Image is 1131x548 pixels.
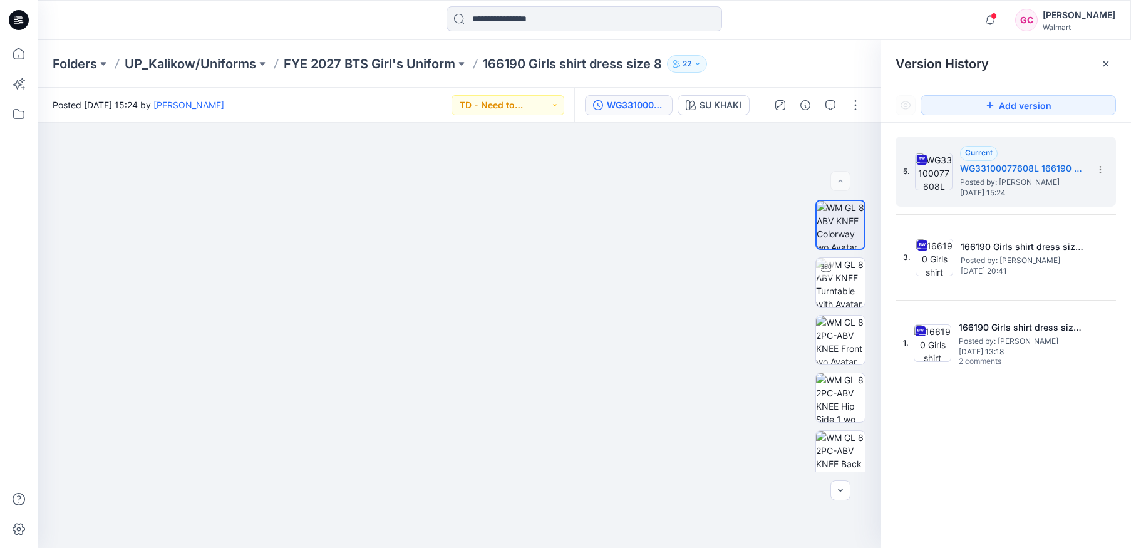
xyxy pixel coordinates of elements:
img: WM GL 8 2PC-ABV KNEE Front wo Avatar [816,316,865,364]
button: SU KHAKI [678,95,750,115]
h5: 166190 Girls shirt dress size 8 [959,320,1084,335]
span: Current [965,148,993,157]
span: Version History [896,56,989,71]
span: 1. [903,338,909,349]
span: 5. [903,166,910,177]
a: UP_Kalikow/Uniforms [125,55,256,73]
span: [DATE] 13:18 [959,348,1084,356]
div: [PERSON_NAME] [1043,8,1115,23]
button: Show Hidden Versions [896,95,916,115]
span: 2 comments [959,357,1046,367]
img: 166190 Girls shirt dress size 8-COLORWAYS [916,239,953,276]
span: Posted [DATE] 15:24 by [53,98,224,111]
a: FYE 2027 BTS Girl's Uniform [284,55,455,73]
div: GC [1015,9,1038,31]
button: Add version [921,95,1116,115]
button: WG33100077608L 166190 Girls shirt Dress size 8 prev 3D [585,95,673,115]
div: Walmart [1043,23,1115,32]
p: 166190 Girls shirt dress size 8 [483,55,662,73]
h5: 166190 Girls shirt dress size 8-COLORWAYS [961,239,1086,254]
h5: WG33100077608L 166190 Girls shirt Dress size 8 prev 3D [960,161,1085,176]
div: WG33100077608L 166190 Girls shirt Dress size 8 prev 3D [607,98,664,112]
img: 166190 Girls shirt dress size 8 [914,324,951,362]
button: 22 [667,55,707,73]
a: [PERSON_NAME] [153,100,224,110]
p: 22 [683,57,691,71]
span: Posted by: Gina Cowan [960,176,1085,189]
img: WM GL 8 ABV KNEE Turntable with Avatar [816,258,865,307]
span: Posted by: Gina Cowan [961,254,1086,267]
div: SU KHAKI [700,98,741,112]
span: 3. [903,252,911,263]
img: WM GL 8 2PC-ABV KNEE Back wo Avatar [816,431,865,480]
button: Close [1101,59,1111,69]
span: [DATE] 15:24 [960,189,1085,197]
img: WM GL 8 2PC-ABV KNEE Hip Side 1 wo Avatar [816,373,865,422]
span: [DATE] 20:41 [961,267,1086,276]
img: WM GL 8 ABV KNEE Colorway wo Avatar [817,201,864,249]
img: WG33100077608L 166190 Girls shirt Dress size 8 prev 3D [915,153,953,190]
button: Details [795,95,815,115]
span: Posted by: Gina Cowan [959,335,1084,348]
a: Folders [53,55,97,73]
